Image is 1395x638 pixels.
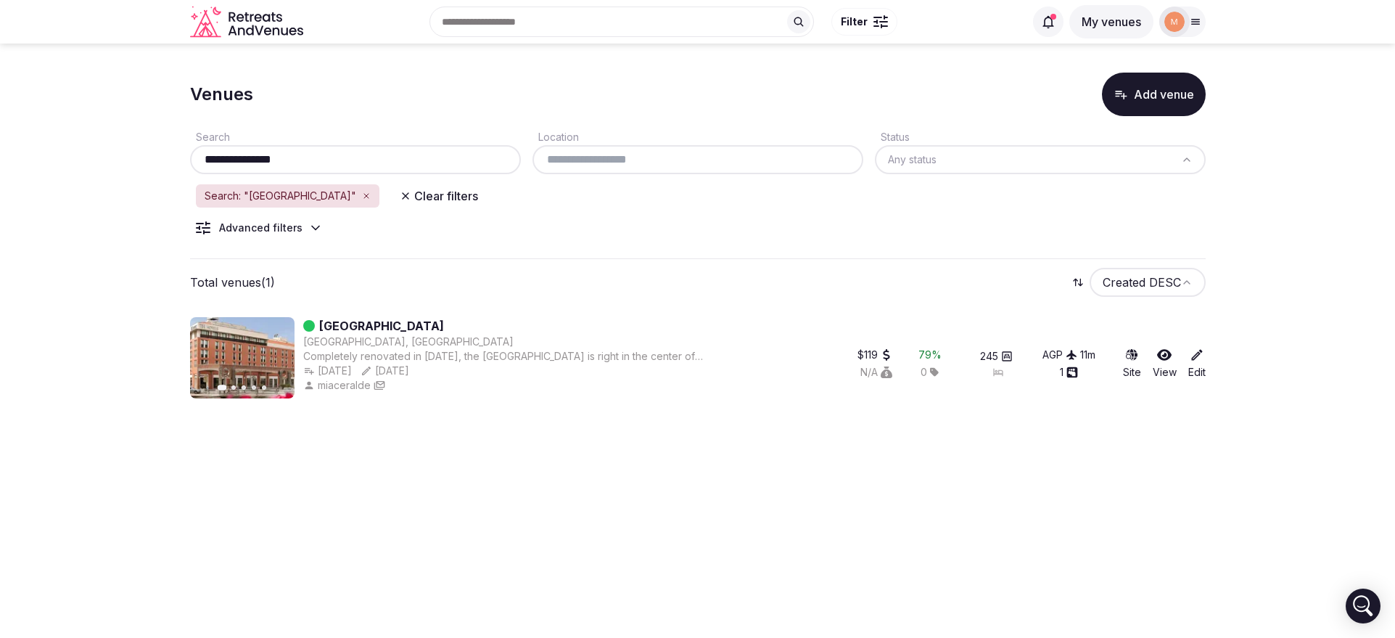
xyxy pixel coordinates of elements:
button: Add venue [1102,73,1206,116]
button: Go to slide 5 [262,385,266,390]
button: 1 [1060,365,1078,380]
a: View [1153,348,1177,380]
button: N/A [860,365,892,380]
button: [DATE] [361,364,409,378]
span: Search: "[GEOGRAPHIC_DATA]" [205,189,356,203]
button: 11m [1080,348,1095,362]
button: Filter [831,8,897,36]
a: Site [1123,348,1141,380]
a: Visit the homepage [190,6,306,38]
p: Total venues (1) [190,274,275,290]
div: 11 m [1080,348,1095,362]
label: Location [532,131,579,143]
button: $119 [857,348,892,362]
a: My venues [1069,15,1153,29]
label: Search [190,131,230,143]
button: My venues [1069,5,1153,38]
span: 0 [921,365,927,380]
h1: Venues [190,82,253,107]
button: Clear filters [391,183,487,209]
button: AGP [1042,348,1077,362]
div: Advanced filters [219,221,303,235]
button: [DATE] [303,364,352,378]
button: miaceralde [303,378,371,393]
button: Go to slide 4 [252,385,256,390]
span: Filter [841,15,868,29]
div: Completely renovated in [DATE], the [GEOGRAPHIC_DATA] is right in the center of [GEOGRAPHIC_DATA]... [303,349,728,364]
span: miaceralde [318,378,371,393]
label: Status [875,131,910,143]
button: 245 [980,349,1013,364]
a: [GEOGRAPHIC_DATA] [319,317,444,335]
img: marina [1164,12,1185,32]
button: Go to slide 2 [231,385,236,390]
span: 245 [980,349,998,364]
button: Go to slide 3 [242,385,246,390]
button: Go to slide 1 [217,385,226,390]
svg: Retreats and Venues company logo [190,6,306,38]
a: Edit [1188,348,1206,380]
div: 79 % [918,348,942,362]
button: 79% [918,348,942,362]
img: Featured image for Hotel NH Malaga [190,317,295,398]
button: [GEOGRAPHIC_DATA], [GEOGRAPHIC_DATA] [303,335,514,349]
div: Open Intercom Messenger [1346,589,1380,623]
